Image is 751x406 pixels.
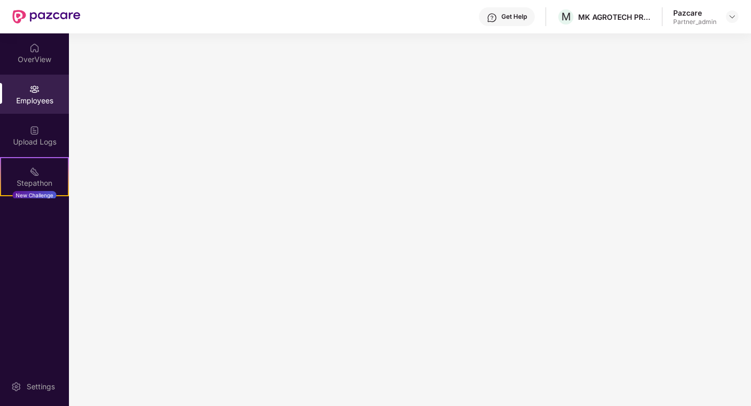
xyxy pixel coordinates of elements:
div: Pazcare [673,8,717,18]
div: New Challenge [13,191,56,199]
img: svg+xml;base64,PHN2ZyBpZD0iRHJvcGRvd24tMzJ4MzIiIHhtbG5zPSJodHRwOi8vd3d3LnczLm9yZy8yMDAwL3N2ZyIgd2... [728,13,736,21]
div: Partner_admin [673,18,717,26]
img: svg+xml;base64,PHN2ZyBpZD0iSGVscC0zMngzMiIgeG1sbnM9Imh0dHA6Ly93d3cudzMub3JnLzIwMDAvc3ZnIiB3aWR0aD... [487,13,497,23]
img: svg+xml;base64,PHN2ZyBpZD0iVXBsb2FkX0xvZ3MiIGRhdGEtbmFtZT0iVXBsb2FkIExvZ3MiIHhtbG5zPSJodHRwOi8vd3... [29,125,40,136]
div: Get Help [501,13,527,21]
div: Stepathon [1,178,68,188]
img: New Pazcare Logo [13,10,80,23]
img: svg+xml;base64,PHN2ZyBpZD0iSG9tZSIgeG1sbnM9Imh0dHA6Ly93d3cudzMub3JnLzIwMDAvc3ZnIiB3aWR0aD0iMjAiIG... [29,43,40,53]
div: MK AGROTECH PRIVATE LIMITED [578,12,651,22]
div: Settings [24,381,58,392]
img: svg+xml;base64,PHN2ZyBpZD0iRW1wbG95ZWVzIiB4bWxucz0iaHR0cDovL3d3dy53My5vcmcvMjAwMC9zdmciIHdpZHRoPS... [29,84,40,94]
img: svg+xml;base64,PHN2ZyB4bWxucz0iaHR0cDovL3d3dy53My5vcmcvMjAwMC9zdmciIHdpZHRoPSIyMSIgaGVpZ2h0PSIyMC... [29,166,40,177]
span: M [561,10,571,23]
img: svg+xml;base64,PHN2ZyBpZD0iU2V0dGluZy0yMHgyMCIgeG1sbnM9Imh0dHA6Ly93d3cudzMub3JnLzIwMDAvc3ZnIiB3aW... [11,381,21,392]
